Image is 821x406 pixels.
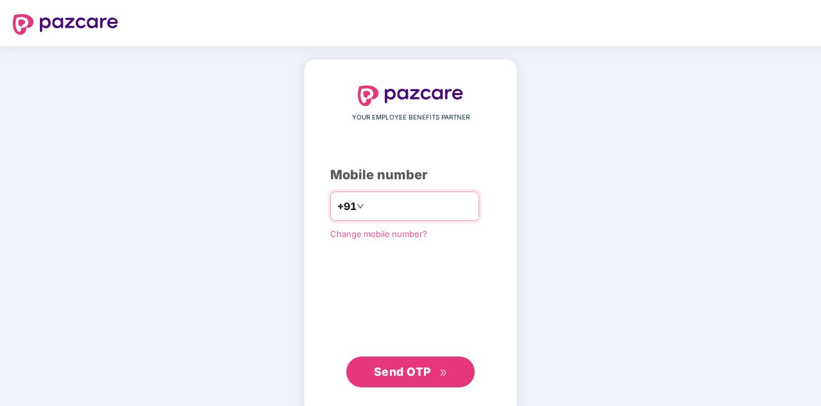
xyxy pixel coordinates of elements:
[358,85,463,106] img: logo
[346,357,475,387] button: Send OTPdouble-right
[330,229,427,239] a: Change mobile number?
[374,365,431,378] span: Send OTP
[337,199,357,215] span: +91
[13,14,118,35] img: logo
[352,112,470,123] span: YOUR EMPLOYEE BENEFITS PARTNER
[357,202,364,210] span: down
[439,369,448,377] span: double-right
[330,165,491,185] div: Mobile number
